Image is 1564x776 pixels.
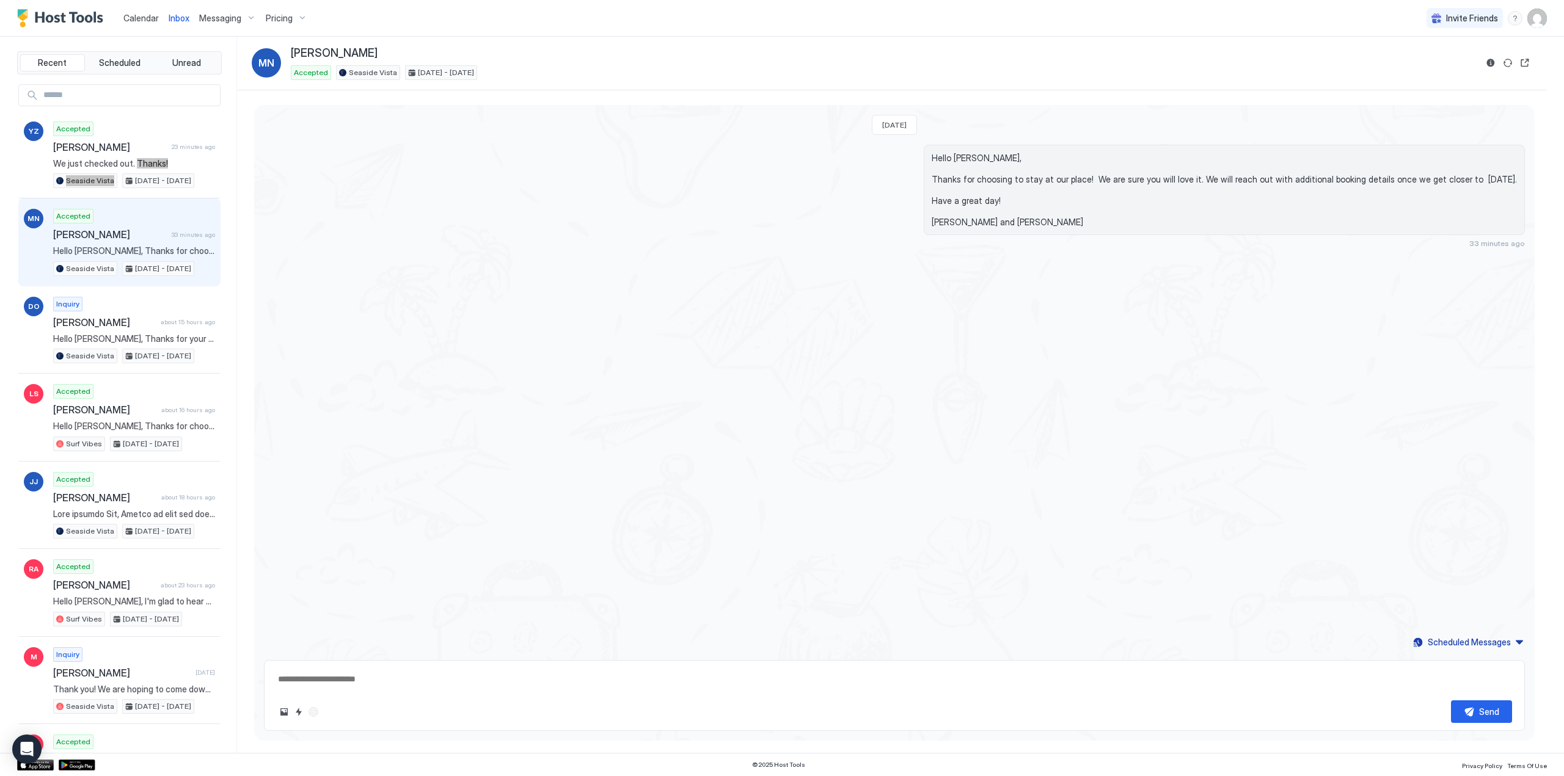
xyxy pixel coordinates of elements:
[29,564,38,575] span: RA
[135,526,191,537] span: [DATE] - [DATE]
[59,760,95,771] a: Google Play Store
[172,57,201,68] span: Unread
[56,736,90,747] span: Accepted
[882,120,907,129] span: [DATE]
[195,669,215,676] span: [DATE]
[17,51,222,74] div: tab-group
[53,245,215,256] span: Hello [PERSON_NAME], Thanks for choosing to stay at our place! We are sure you will love it. We w...
[56,649,79,660] span: Inquiry
[123,614,179,625] span: [DATE] - [DATE]
[53,141,167,153] span: [PERSON_NAME]
[66,526,114,537] span: Seaside Vista
[1507,762,1547,769] span: Terms Of Use
[1411,634,1525,650] button: Scheduled Messages
[1527,9,1547,28] div: User profile
[27,213,40,224] span: MN
[99,57,141,68] span: Scheduled
[87,54,152,71] button: Scheduled
[56,474,90,485] span: Accepted
[17,760,54,771] a: App Store
[169,12,189,24] a: Inbox
[56,211,90,222] span: Accepted
[258,56,274,70] span: MN
[1428,636,1511,648] div: Scheduled Messages
[161,581,215,589] span: about 23 hours ago
[66,175,114,186] span: Seaside Vista
[53,509,215,520] span: Lore ipsumdo Sit, Ametco ad elit sed doei te inc utla etdo magn Al enim adm ven quisnos exe ullam...
[53,684,215,695] span: Thank you! We are hoping to come down next week but are keeping an eye on the hurricanes the next...
[294,67,328,78] span: Accepted
[53,333,215,344] span: Hello [PERSON_NAME], Thanks for your interest. The unit is on the second story so about two fligh...
[199,13,241,24] span: Messaging
[161,406,215,414] span: about 16 hours ago
[53,579,156,591] span: [PERSON_NAME]
[38,85,220,106] input: Input Field
[53,596,215,607] span: Hello [PERSON_NAME], I'm glad to hear you're enjoying your stay and the view! Thank you for bring...
[66,263,114,274] span: Seaside Vista
[28,301,40,312] span: DO
[161,318,215,326] span: about 15 hours ago
[1469,239,1525,248] span: 33 minutes ago
[266,13,293,24] span: Pricing
[53,421,215,432] span: Hello [PERSON_NAME], Thanks for choosing to stay at our place! We are sure you will love it. We w...
[20,54,85,71] button: Recent
[1500,56,1515,70] button: Sync reservation
[17,9,109,27] a: Host Tools Logo
[56,386,90,397] span: Accepted
[135,350,191,361] span: [DATE] - [DATE]
[1451,700,1512,723] button: Send
[418,67,474,78] span: [DATE] - [DATE]
[53,491,156,504] span: [PERSON_NAME]
[31,651,37,662] span: M
[1508,11,1522,26] div: menu
[123,12,159,24] a: Calendar
[135,175,191,186] span: [DATE] - [DATE]
[154,54,219,71] button: Unread
[66,350,114,361] span: Seaside Vista
[53,404,156,416] span: [PERSON_NAME]
[291,46,378,60] span: [PERSON_NAME]
[53,158,215,169] span: We just checked out. Thanks!
[38,57,67,68] span: Recent
[123,13,159,23] span: Calendar
[135,263,191,274] span: [DATE] - [DATE]
[56,123,90,134] span: Accepted
[291,705,306,719] button: Quick reply
[1446,13,1498,24] span: Invite Friends
[277,705,291,719] button: Upload image
[135,701,191,712] span: [DATE] - [DATE]
[1518,56,1532,70] button: Open reservation
[12,734,42,764] div: Open Intercom Messenger
[53,667,191,679] span: [PERSON_NAME]
[932,153,1517,228] span: Hello [PERSON_NAME], Thanks for choosing to stay at our place! We are sure you will love it. We w...
[752,761,805,769] span: © 2025 Host Tools
[1507,758,1547,771] a: Terms Of Use
[161,493,215,501] span: about 18 hours ago
[349,67,397,78] span: Seaside Vista
[66,701,114,712] span: Seaside Vista
[53,316,156,328] span: [PERSON_NAME]
[172,143,215,151] span: 23 minutes ago
[172,231,215,239] span: 33 minutes ago
[53,228,167,241] span: [PERSON_NAME]
[123,438,179,449] span: [DATE] - [DATE]
[1462,762,1502,769] span: Privacy Policy
[56,561,90,572] span: Accepted
[29,476,38,487] span: JJ
[1462,758,1502,771] a: Privacy Policy
[1483,56,1498,70] button: Reservation information
[56,299,79,310] span: Inquiry
[29,126,39,137] span: YZ
[169,13,189,23] span: Inbox
[1479,705,1499,718] div: Send
[66,438,102,449] span: Surf Vibes
[29,388,38,399] span: LS
[66,614,102,625] span: Surf Vibes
